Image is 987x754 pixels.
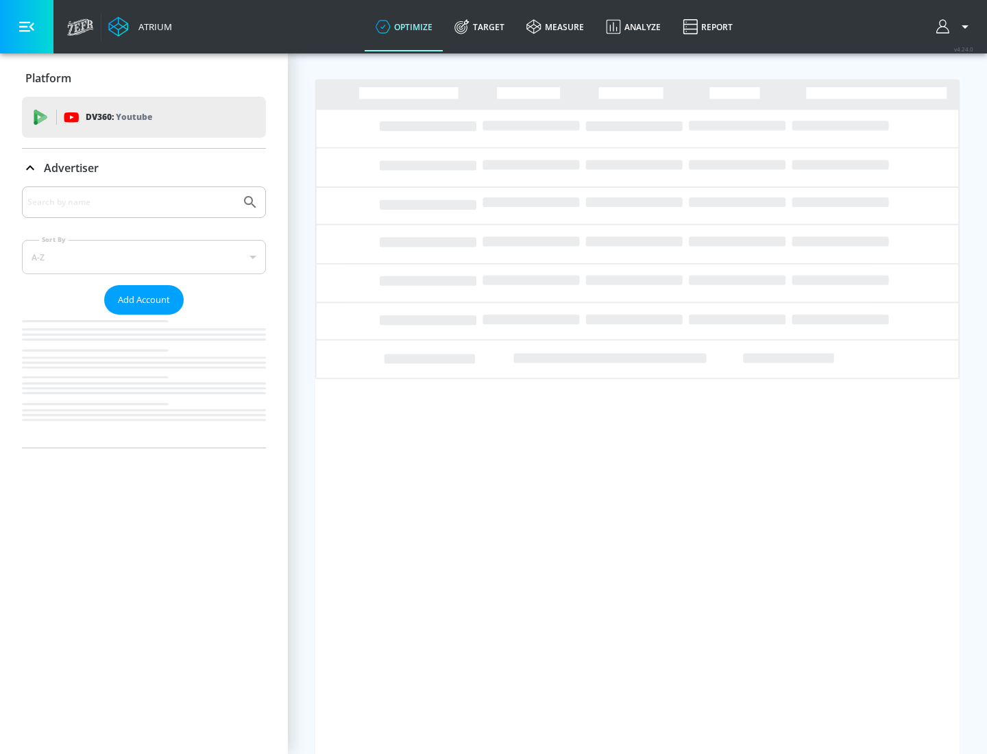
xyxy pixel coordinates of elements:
span: v 4.24.0 [954,45,973,53]
a: measure [515,2,595,51]
label: Sort By [39,235,69,244]
div: A-Z [22,240,266,274]
div: Atrium [133,21,172,33]
a: Analyze [595,2,672,51]
p: Platform [25,71,71,86]
a: Target [443,2,515,51]
button: Add Account [104,285,184,315]
a: Atrium [108,16,172,37]
div: Advertiser [22,149,266,187]
a: Report [672,2,744,51]
nav: list of Advertiser [22,315,266,448]
p: Advertiser [44,160,99,175]
div: Platform [22,59,266,97]
p: DV360: [86,110,152,125]
a: optimize [365,2,443,51]
p: Youtube [116,110,152,124]
span: Add Account [118,292,170,308]
input: Search by name [27,193,235,211]
div: DV360: Youtube [22,97,266,138]
div: Advertiser [22,186,266,448]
